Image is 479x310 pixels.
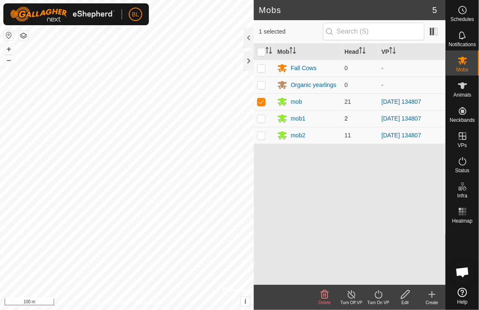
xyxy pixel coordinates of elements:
div: mob1 [291,114,305,123]
span: 21 [345,98,351,105]
div: Turn On VP [365,299,392,306]
div: mob [291,97,302,106]
span: Animals [453,92,471,97]
img: Gallagher Logo [10,7,115,22]
span: Schedules [450,17,474,22]
span: 5 [432,4,437,16]
a: Contact Us [135,299,160,307]
span: Delete [319,300,331,305]
p-sorticon: Activate to sort [389,48,396,55]
h2: Mobs [259,5,432,15]
span: 0 [345,65,348,71]
a: [DATE] 134807 [382,115,422,122]
span: Mobs [456,67,469,72]
button: + [4,44,14,54]
a: Help [446,284,479,308]
span: Notifications [449,42,476,47]
span: VPs [458,143,467,148]
div: Fall Cows [291,64,316,73]
span: Help [457,299,468,305]
button: Map Layers [18,31,29,41]
a: Privacy Policy [94,299,125,307]
td: - [378,60,445,76]
input: Search (S) [323,23,424,40]
span: 0 [345,81,348,88]
span: i [245,298,246,305]
th: VP [378,44,445,60]
div: Edit [392,299,419,306]
p-sorticon: Activate to sort [266,48,272,55]
p-sorticon: Activate to sort [359,48,366,55]
button: Reset Map [4,30,14,40]
span: Neckbands [450,118,475,123]
div: mob2 [291,131,305,140]
div: Open chat [450,260,475,285]
span: BL [132,10,139,19]
span: 1 selected [259,27,323,36]
button: i [241,297,250,306]
th: Head [341,44,378,60]
span: 11 [345,132,351,139]
div: Turn Off VP [338,299,365,306]
div: Create [419,299,445,306]
span: Infra [457,193,467,198]
td: - [378,76,445,93]
a: [DATE] 134807 [382,132,422,139]
a: [DATE] 134807 [382,98,422,105]
p-sorticon: Activate to sort [289,48,296,55]
span: Status [455,168,469,173]
div: Organic yearlings [291,81,336,89]
span: Heatmap [452,218,473,223]
th: Mob [274,44,341,60]
button: – [4,55,14,65]
span: 2 [345,115,348,122]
